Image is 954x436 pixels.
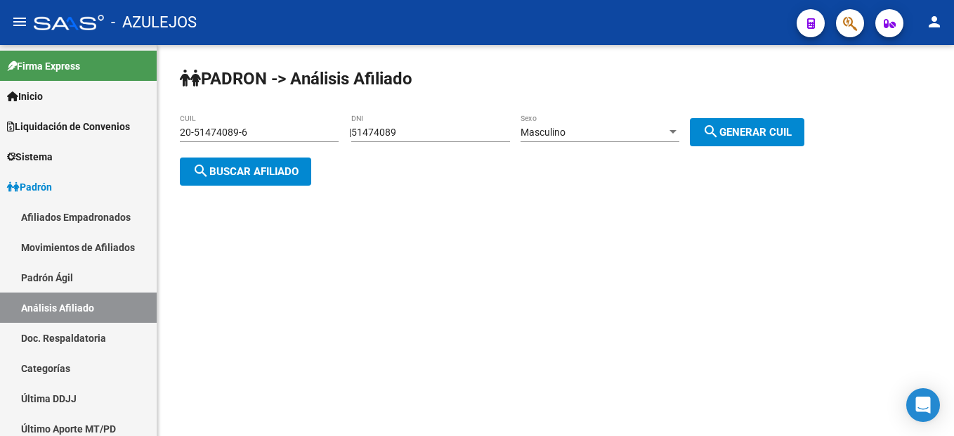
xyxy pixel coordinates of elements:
mat-icon: search [192,162,209,179]
span: Inicio [7,89,43,104]
strong: PADRON -> Análisis Afiliado [180,69,412,89]
span: Padrón [7,179,52,195]
span: Masculino [521,127,566,138]
span: Firma Express [7,58,80,74]
span: - AZULEJOS [111,7,197,38]
mat-icon: search [703,123,719,140]
mat-icon: menu [11,13,28,30]
span: Buscar afiliado [192,165,299,178]
span: Sistema [7,149,53,165]
span: Liquidación de Convenios [7,119,130,134]
div: Open Intercom Messenger [906,388,940,422]
button: Buscar afiliado [180,158,311,186]
div: | [349,127,815,138]
mat-icon: person [926,13,943,30]
button: Generar CUIL [690,118,804,146]
span: Generar CUIL [703,126,792,139]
